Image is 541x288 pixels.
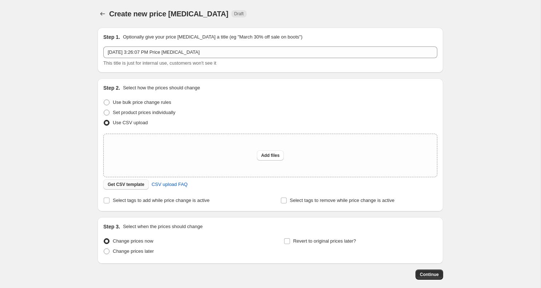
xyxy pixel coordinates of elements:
[123,84,200,92] p: Select how the prices should change
[113,110,175,115] span: Set product prices individually
[113,238,153,244] span: Change prices now
[420,272,439,277] span: Continue
[257,150,284,161] button: Add files
[123,223,203,230] p: Select when the prices should change
[108,182,144,187] span: Get CSV template
[293,238,356,244] span: Revert to original prices later?
[113,248,154,254] span: Change prices later
[123,33,302,41] p: Optionally give your price [MEDICAL_DATA] a title (eg "March 30% off sale on boots")
[234,11,244,17] span: Draft
[152,181,188,188] span: CSV upload FAQ
[103,84,120,92] h2: Step 2.
[261,153,280,158] span: Add files
[103,33,120,41] h2: Step 1.
[113,100,171,105] span: Use bulk price change rules
[415,269,443,280] button: Continue
[113,198,210,203] span: Select tags to add while price change is active
[147,179,192,190] a: CSV upload FAQ
[103,60,216,66] span: This title is just for internal use, customers won't see it
[98,9,108,19] button: Price change jobs
[103,223,120,230] h2: Step 3.
[103,46,437,58] input: 30% off holiday sale
[290,198,395,203] span: Select tags to remove while price change is active
[113,120,148,125] span: Use CSV upload
[109,10,228,18] span: Create new price [MEDICAL_DATA]
[103,179,149,190] button: Get CSV template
